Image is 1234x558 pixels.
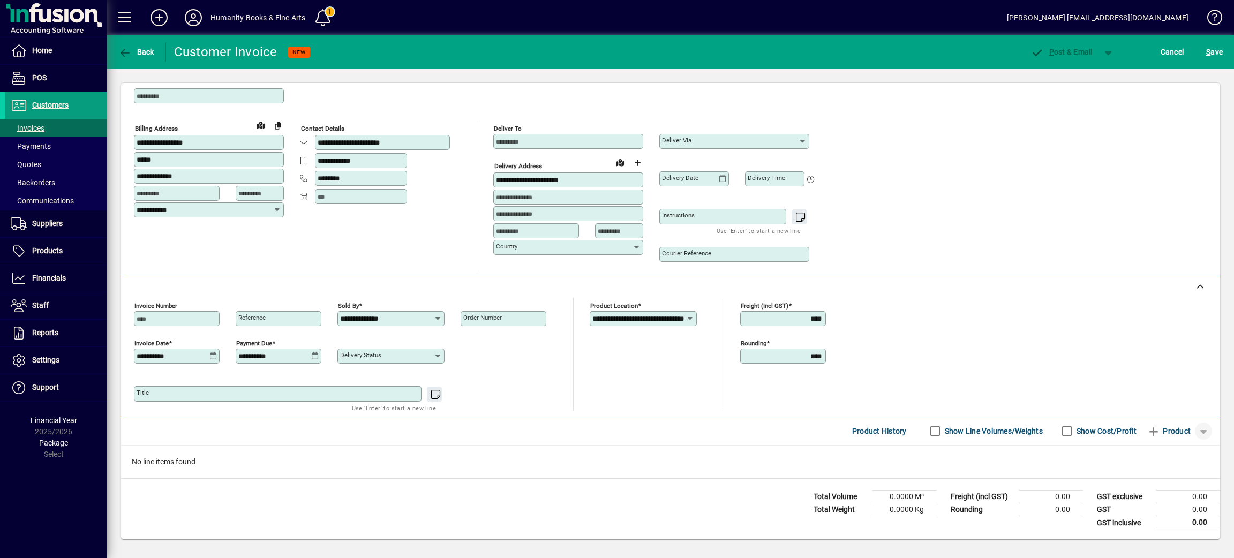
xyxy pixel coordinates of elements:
mat-label: Order number [463,314,502,321]
a: Suppliers [5,210,107,237]
a: View on map [612,154,629,171]
app-page-header-button: Back [107,42,166,62]
a: Payments [5,137,107,155]
mat-label: Reference [238,314,266,321]
span: Support [32,383,59,391]
td: GST inclusive [1092,516,1156,530]
a: Backorders [5,174,107,192]
td: Rounding [945,503,1019,516]
span: NEW [292,49,306,56]
mat-label: Freight (incl GST) [741,302,788,310]
button: Back [116,42,157,62]
span: Financials [32,274,66,282]
span: S [1206,48,1210,56]
mat-label: Delivery status [340,351,381,359]
td: Freight (incl GST) [945,491,1019,503]
mat-label: Delivery date [662,174,698,182]
td: 0.0000 M³ [872,491,937,503]
mat-label: Courier Reference [662,250,711,257]
span: Customers [32,101,69,109]
div: Customer Invoice [174,43,277,61]
span: ave [1206,43,1223,61]
mat-label: Invoice date [134,340,169,347]
a: Quotes [5,155,107,174]
a: Reports [5,320,107,346]
button: Cancel [1158,42,1187,62]
mat-hint: Use 'Enter' to start a new line [352,402,436,414]
button: Copy to Delivery address [269,117,287,134]
span: Reports [32,328,58,337]
td: 0.00 [1156,491,1220,503]
span: ost & Email [1030,48,1093,56]
td: 0.00 [1156,503,1220,516]
td: 0.0000 Kg [872,503,937,516]
td: GST [1092,503,1156,516]
mat-label: Deliver To [494,125,522,132]
mat-label: Product location [590,302,638,310]
td: 0.00 [1156,516,1220,530]
a: POS [5,65,107,92]
span: Payments [11,142,51,150]
label: Show Cost/Profit [1074,426,1137,436]
div: [PERSON_NAME] [EMAIL_ADDRESS][DOMAIN_NAME] [1007,9,1188,26]
td: Total Volume [808,491,872,503]
button: Save [1203,42,1225,62]
span: Products [32,246,63,255]
button: Profile [176,8,210,27]
a: Financials [5,265,107,292]
button: Product [1142,421,1196,441]
a: Communications [5,192,107,210]
mat-label: Sold by [338,302,359,310]
span: Package [39,439,68,447]
span: Product [1147,423,1191,440]
span: Suppliers [32,219,63,228]
label: Show Line Volumes/Weights [943,426,1043,436]
span: Financial Year [31,416,77,425]
span: Backorders [11,178,55,187]
mat-label: Payment due [236,340,272,347]
td: 0.00 [1019,491,1083,503]
div: Humanity Books & Fine Arts [210,9,306,26]
mat-label: Delivery time [748,174,785,182]
a: Knowledge Base [1199,2,1221,37]
mat-label: Rounding [741,340,766,347]
mat-hint: Use 'Enter' to start a new line [717,224,801,237]
span: Cancel [1161,43,1184,61]
button: Add [142,8,176,27]
button: Post & Email [1025,42,1098,62]
span: Quotes [11,160,41,169]
a: Settings [5,347,107,374]
a: Products [5,238,107,265]
div: No line items found [121,446,1220,478]
mat-label: Instructions [662,212,695,219]
span: Settings [32,356,59,364]
mat-label: Deliver via [662,137,691,144]
span: Home [32,46,52,55]
button: Product History [848,421,911,441]
span: POS [32,73,47,82]
span: Back [118,48,154,56]
mat-label: Invoice number [134,302,177,310]
span: Communications [11,197,74,205]
td: 0.00 [1019,503,1083,516]
span: P [1049,48,1054,56]
span: Staff [32,301,49,310]
a: View on map [252,116,269,133]
a: Invoices [5,119,107,137]
td: Total Weight [808,503,872,516]
td: GST exclusive [1092,491,1156,503]
a: Home [5,37,107,64]
span: Product History [852,423,907,440]
a: Staff [5,292,107,319]
button: Choose address [629,154,646,171]
mat-label: Title [137,389,149,396]
span: Invoices [11,124,44,132]
mat-label: Country [496,243,517,250]
a: Support [5,374,107,401]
